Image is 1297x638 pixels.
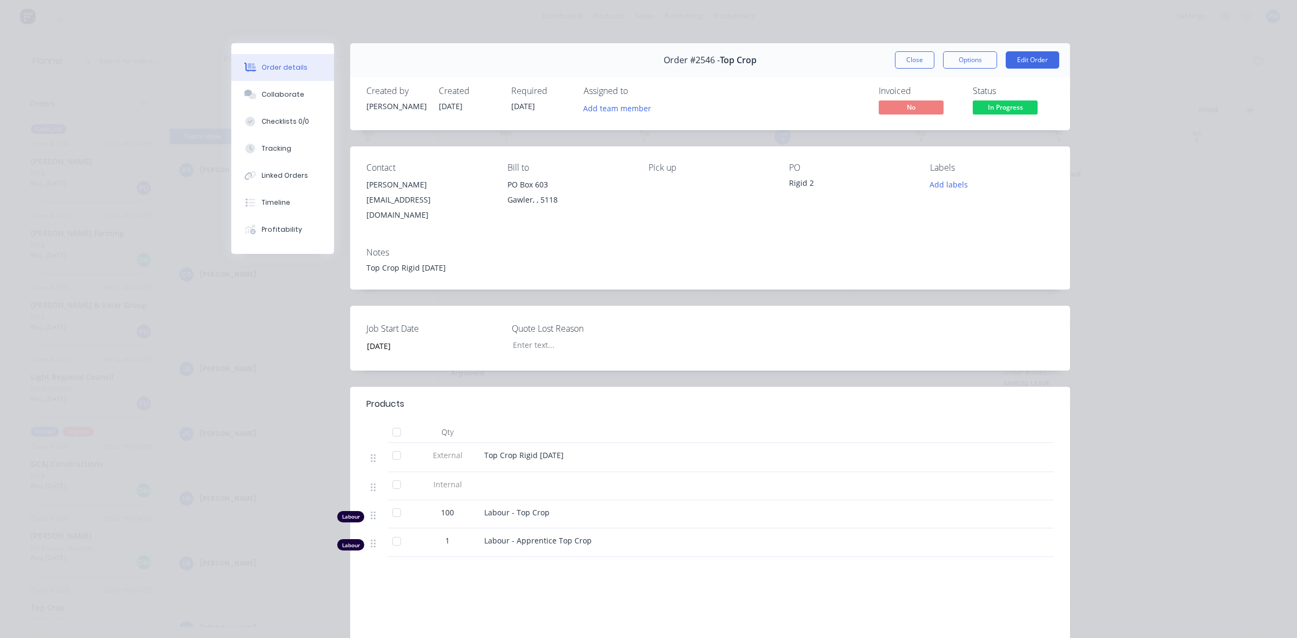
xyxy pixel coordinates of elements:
[484,450,564,460] span: Top Crop Rigid [DATE]
[879,86,960,96] div: Invoiced
[720,55,757,65] span: Top Crop
[484,535,592,546] span: Labour - Apprentice Top Crop
[511,86,571,96] div: Required
[366,322,502,335] label: Job Start Date
[507,192,631,207] div: Gawler, , 5118
[415,421,480,443] div: Qty
[366,177,490,192] div: [PERSON_NAME]
[262,90,304,99] div: Collaborate
[895,51,934,69] button: Close
[507,177,631,192] div: PO Box 603
[366,398,404,411] div: Products
[648,163,772,173] div: Pick up
[231,108,334,135] button: Checklists 0/0
[512,322,647,335] label: Quote Lost Reason
[231,135,334,162] button: Tracking
[789,163,913,173] div: PO
[366,163,490,173] div: Contact
[973,86,1054,96] div: Status
[879,100,944,114] span: No
[1006,51,1059,69] button: Edit Order
[262,225,302,234] div: Profitability
[943,51,997,69] button: Options
[366,100,426,112] div: [PERSON_NAME]
[262,117,309,126] div: Checklists 0/0
[584,86,692,96] div: Assigned to
[484,507,550,518] span: Labour - Top Crop
[366,177,490,223] div: [PERSON_NAME][EMAIL_ADDRESS][DOMAIN_NAME]
[231,81,334,108] button: Collaborate
[231,189,334,216] button: Timeline
[231,216,334,243] button: Profitability
[359,338,494,354] input: Enter date
[366,247,1054,258] div: Notes
[441,507,454,518] span: 100
[366,86,426,96] div: Created by
[231,162,334,189] button: Linked Orders
[337,539,364,550] div: Labour
[973,100,1038,114] span: In Progress
[262,171,308,180] div: Linked Orders
[231,54,334,81] button: Order details
[511,101,535,111] span: [DATE]
[419,479,476,490] span: Internal
[507,163,631,173] div: Bill to
[578,100,657,115] button: Add team member
[507,177,631,212] div: PO Box 603Gawler, , 5118
[337,511,364,522] div: Labour
[419,449,476,461] span: External
[262,198,290,207] div: Timeline
[789,177,913,192] div: Rigid 2
[366,262,1054,273] div: Top Crop Rigid [DATE]
[664,55,720,65] span: Order #2546 -
[439,86,498,96] div: Created
[930,163,1054,173] div: Labels
[973,100,1038,117] button: In Progress
[584,100,657,115] button: Add team member
[924,177,974,192] button: Add labels
[262,63,307,72] div: Order details
[366,192,490,223] div: [EMAIL_ADDRESS][DOMAIN_NAME]
[262,144,291,153] div: Tracking
[445,535,450,546] span: 1
[439,101,463,111] span: [DATE]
